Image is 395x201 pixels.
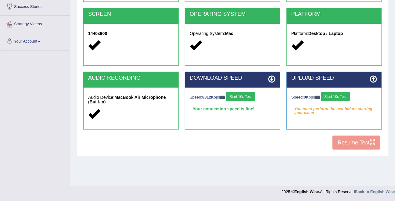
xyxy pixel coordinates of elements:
[88,75,174,81] h2: AUDIO RECORDING
[355,189,395,194] a: Back to English Wise
[291,92,377,103] div: Speed: Kbps
[190,104,275,113] div: Your connection speed is fine!
[88,11,174,17] h2: SCREEN
[88,31,107,36] strong: 1440x900
[291,104,377,113] em: You must perform the test before starting your exam
[291,31,377,36] h5: Platform:
[282,186,395,195] div: 2025 © All Rights Reserved
[88,95,174,105] h5: Audio Device:
[190,92,275,103] div: Speed: Kbps
[0,33,70,48] a: Your Account
[190,31,275,36] h5: Operating System:
[321,92,350,101] button: Start 10s Test
[202,95,211,99] strong: 8812
[190,11,275,17] h2: OPERATING SYSTEM
[225,31,233,36] strong: Mac
[226,92,255,101] button: Start 10s Test
[190,75,275,81] h2: DOWNLOAD SPEED
[294,189,320,194] strong: English Wise.
[220,96,225,99] img: ajax-loader-fb-connection.gif
[88,95,166,104] strong: MacBook Air Microphone (Built-in)
[291,75,377,81] h2: UPLOAD SPEED
[304,95,306,99] strong: 0
[308,31,343,36] strong: Desktop / Laptop
[315,96,320,99] img: ajax-loader-fb-connection.gif
[0,16,70,31] a: Strategy Videos
[291,11,377,17] h2: PLATFORM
